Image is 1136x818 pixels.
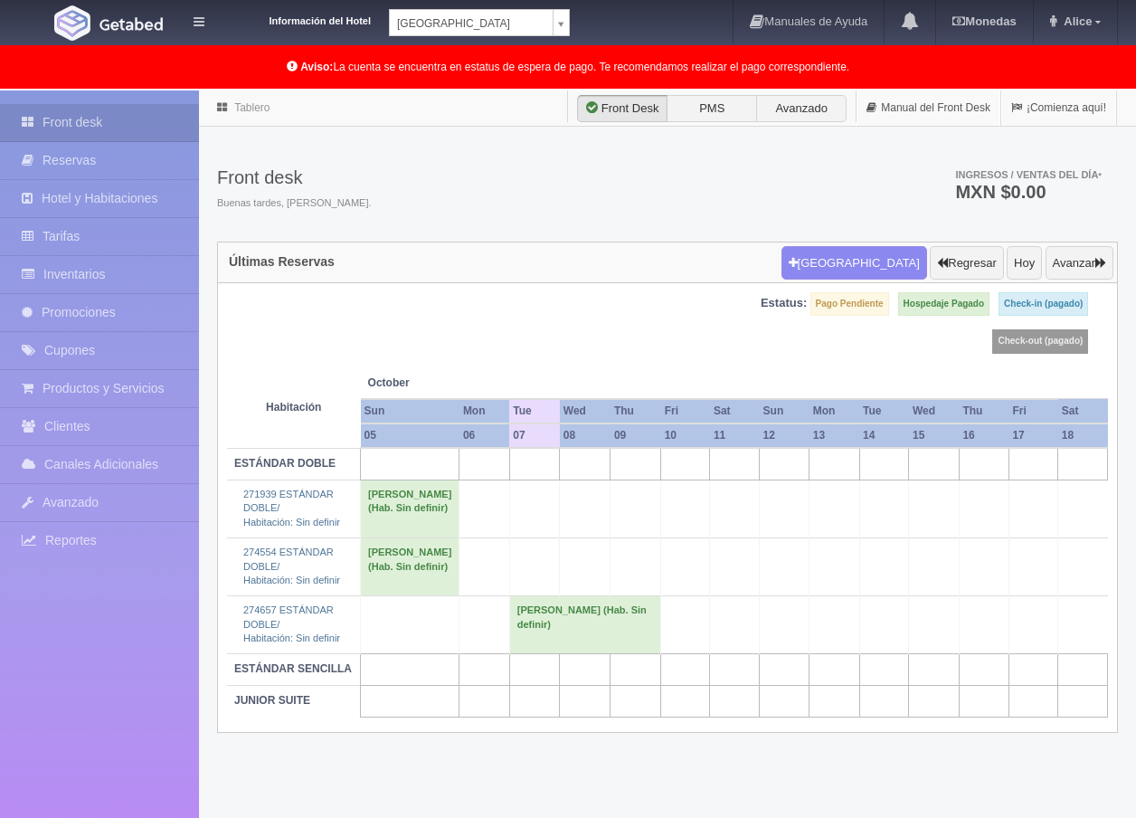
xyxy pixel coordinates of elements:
th: Wed [560,399,611,423]
button: Hoy [1007,246,1042,281]
button: Avanzar [1046,246,1113,281]
th: Tue [509,399,560,423]
b: JUNIOR SUITE [234,694,310,707]
a: ¡Comienza aquí! [1001,90,1116,126]
a: [GEOGRAPHIC_DATA] [389,9,570,36]
a: Tablero [234,101,270,114]
th: Fri [661,399,710,423]
td: [PERSON_NAME] (Hab. Sin definir) [509,595,660,653]
th: 05 [361,423,459,448]
a: 274657 ESTÁNDAR DOBLE/Habitación: Sin definir [243,604,340,643]
label: Pago Pendiente [810,292,889,316]
label: Estatus: [761,295,807,312]
label: PMS [667,95,757,122]
img: Getabed [99,17,163,31]
span: Ingresos / Ventas del día [955,169,1102,180]
th: 17 [1008,423,1057,448]
label: Front Desk [577,95,667,122]
a: 274554 ESTÁNDAR DOBLE/Habitación: Sin definir [243,547,340,585]
th: 07 [509,423,560,448]
th: 13 [809,423,859,448]
h4: Últimas Reservas [229,255,335,269]
th: Wed [909,399,959,423]
th: 18 [1058,423,1108,448]
th: Mon [459,399,509,423]
b: Monedas [952,14,1016,28]
th: Sun [760,399,809,423]
a: 271939 ESTÁNDAR DOBLE/Habitación: Sin definir [243,489,340,528]
dt: Información del Hotel [226,9,371,29]
button: Regresar [930,246,1003,281]
th: Mon [809,399,859,423]
td: [PERSON_NAME] (Hab. Sin definir) [361,537,459,595]
th: 14 [859,423,909,448]
th: 15 [909,423,959,448]
th: 12 [760,423,809,448]
label: Avanzado [756,95,847,122]
th: Thu [611,399,661,423]
b: Aviso: [300,61,333,73]
th: 08 [560,423,611,448]
a: Manual del Front Desk [857,90,1000,126]
b: ESTÁNDAR DOBLE [234,457,336,470]
th: 10 [661,423,710,448]
td: [PERSON_NAME] (Hab. Sin definir) [361,480,459,537]
th: Thu [959,399,1008,423]
th: 11 [710,423,760,448]
button: [GEOGRAPHIC_DATA] [781,246,927,281]
th: 09 [611,423,661,448]
h3: Front desk [217,167,372,187]
th: Tue [859,399,909,423]
th: Sat [1058,399,1108,423]
strong: Habitación [266,401,321,414]
th: Sun [361,399,459,423]
th: Sat [710,399,760,423]
label: Hospedaje Pagado [898,292,989,316]
span: [GEOGRAPHIC_DATA] [397,10,545,37]
span: Alice [1059,14,1092,28]
label: Check-in (pagado) [999,292,1088,316]
span: October [368,376,503,391]
label: Check-out (pagado) [992,329,1088,353]
b: ESTÁNDAR SENCILLA [234,662,352,675]
th: Fri [1008,399,1057,423]
h3: MXN $0.00 [955,183,1102,201]
span: Buenas tardes, [PERSON_NAME]. [217,196,372,211]
th: 16 [959,423,1008,448]
th: 06 [459,423,509,448]
img: Getabed [54,5,90,41]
